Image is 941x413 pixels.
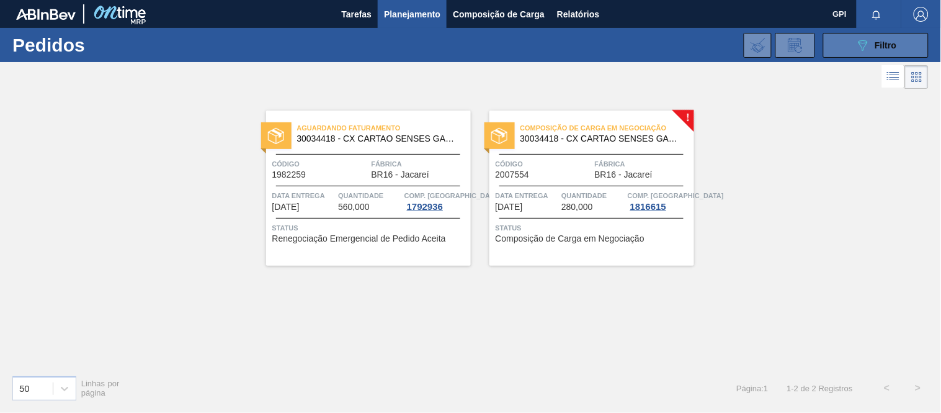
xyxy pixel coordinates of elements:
span: Código [272,158,368,170]
span: Composição de Carga em Negociação [496,234,644,243]
span: 30034418 - CX CARTAO SENSES GARMINO 269ML LN C6 [297,134,461,143]
a: !statusComposição de Carga em Negociação30034418 - CX CARTAO SENSES GARMINO 269ML LN C6Código2007... [471,111,694,266]
span: Quantidade [338,189,401,202]
h1: Pedidos [12,38,190,52]
span: Renegociação Emergencial de Pedido Aceita [272,234,446,243]
span: 30034418 - CX CARTAO SENSES GARMINO 269ML LN C6 [520,134,684,143]
span: Tarefas [341,7,372,22]
span: Planejamento [384,7,440,22]
span: Quantidade [561,189,625,202]
span: Composição de Carga em Negociação [520,122,694,134]
span: 01/09/2025 [272,202,300,212]
span: 280,000 [561,202,593,212]
span: Linhas por página [81,379,120,397]
div: Visão em Cards [905,65,929,89]
img: status [491,128,507,144]
button: Notificações [857,6,896,23]
span: Fábrica [372,158,468,170]
span: 1 - 2 de 2 Registros [787,384,853,393]
span: Composição de Carga [453,7,545,22]
span: Filtro [875,40,897,50]
span: 560,000 [338,202,370,212]
img: TNhmsLtSVTkK8tSr43FrP2fwEKptu5GPRR3wAAAABJRU5ErkJggg== [16,9,76,20]
div: 1792936 [404,202,445,212]
span: Comp. Carga [404,189,501,202]
span: BR16 - Jacareí [595,170,653,179]
a: Comp. [GEOGRAPHIC_DATA]1816615 [628,189,691,212]
span: Fábrica [595,158,691,170]
a: Comp. [GEOGRAPHIC_DATA]1792936 [404,189,468,212]
span: Data entrega [272,189,336,202]
span: Aguardando Faturamento [297,122,471,134]
span: 06/10/2025 [496,202,523,212]
span: Status [272,222,468,234]
span: 2007554 [496,170,530,179]
span: Código [496,158,592,170]
div: Visão em Lista [882,65,905,89]
div: Importar Negociações dos Pedidos [744,33,772,58]
span: Data entrega [496,189,559,202]
img: status [268,128,284,144]
button: > [903,373,934,404]
a: statusAguardando Faturamento30034418 - CX CARTAO SENSES GARMINO 269ML LN C6Código1982259FábricaBR... [248,111,471,266]
button: Filtro [823,33,929,58]
span: Comp. Carga [628,189,724,202]
div: 50 [19,383,30,394]
img: Logout [914,7,929,22]
span: Página : 1 [736,384,768,393]
span: Relatórios [557,7,599,22]
span: Status [496,222,691,234]
div: Solicitação de Revisão de Pedidos [775,33,815,58]
div: 1816615 [628,202,669,212]
button: < [872,373,903,404]
span: 1982259 [272,170,306,179]
span: BR16 - Jacareí [372,170,429,179]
